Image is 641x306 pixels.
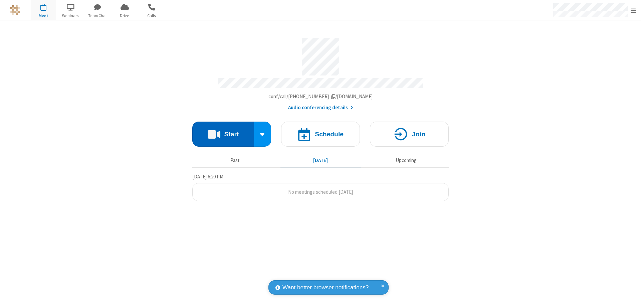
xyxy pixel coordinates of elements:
[85,13,110,19] span: Team Chat
[192,173,223,180] span: [DATE] 6:20 PM
[370,122,449,147] button: Join
[10,5,20,15] img: QA Selenium DO NOT DELETE OR CHANGE
[192,33,449,112] section: Account details
[268,93,373,101] button: Copy my meeting room linkCopy my meeting room link
[366,154,446,167] button: Upcoming
[192,173,449,201] section: Today's Meetings
[192,122,254,147] button: Start
[58,13,83,19] span: Webinars
[315,131,344,137] h4: Schedule
[31,13,56,19] span: Meet
[288,104,353,112] button: Audio conferencing details
[268,93,373,100] span: Copy my meeting room link
[282,283,369,292] span: Want better browser notifications?
[281,122,360,147] button: Schedule
[280,154,361,167] button: [DATE]
[195,154,275,167] button: Past
[224,131,239,137] h4: Start
[288,189,353,195] span: No meetings scheduled [DATE]
[139,13,164,19] span: Calls
[254,122,271,147] div: Start conference options
[412,131,425,137] h4: Join
[112,13,137,19] span: Drive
